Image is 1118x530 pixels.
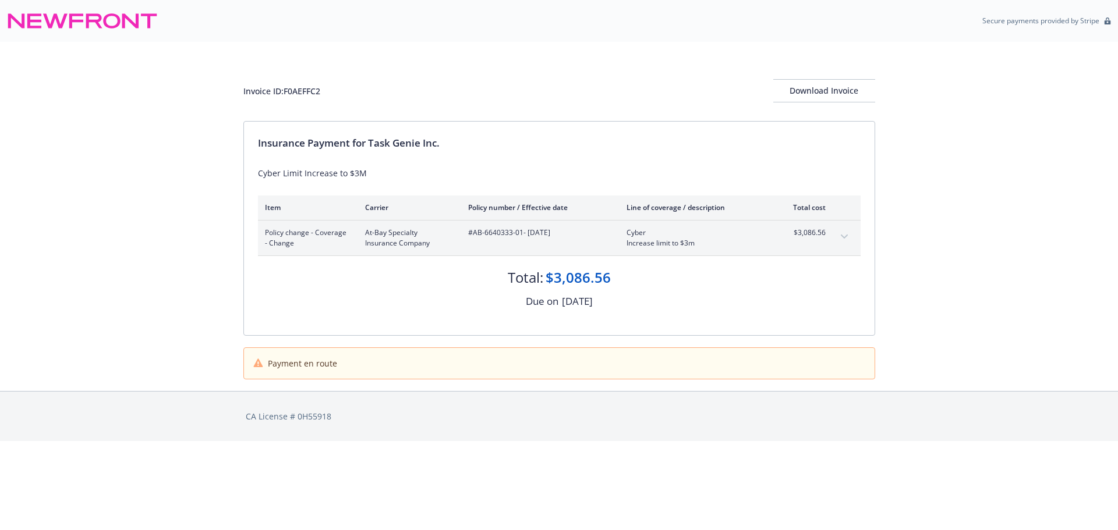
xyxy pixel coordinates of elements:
[246,410,873,422] div: CA License # 0H55918
[258,136,861,151] div: Insurance Payment for Task Genie Inc.
[258,220,861,255] div: Policy change - Coverage - ChangeAt-Bay Specialty Insurance Company#AB-6640333-01- [DATE]CyberInc...
[627,202,763,212] div: Line of coverage / description
[243,85,320,97] div: Invoice ID: F0AEFFC2
[265,202,346,212] div: Item
[782,202,826,212] div: Total cost
[468,227,608,238] span: #AB-6640333-01 - [DATE]
[627,227,763,238] span: Cyber
[773,80,875,102] div: Download Invoice
[265,227,346,248] span: Policy change - Coverage - Change
[365,202,450,212] div: Carrier
[627,238,763,248] span: Increase limit to $3m
[982,16,1099,26] p: Secure payments provided by Stripe
[546,268,611,287] div: $3,086.56
[526,294,558,309] div: Due on
[365,227,450,248] span: At-Bay Specialty Insurance Company
[258,167,861,179] div: Cyber Limit Increase to $3M
[773,79,875,102] button: Download Invoice
[627,227,763,248] span: CyberIncrease limit to $3m
[562,294,593,309] div: [DATE]
[508,268,543,287] div: Total:
[835,227,854,246] button: expand content
[782,227,826,238] span: $3,086.56
[468,202,608,212] div: Policy number / Effective date
[268,357,337,369] span: Payment en route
